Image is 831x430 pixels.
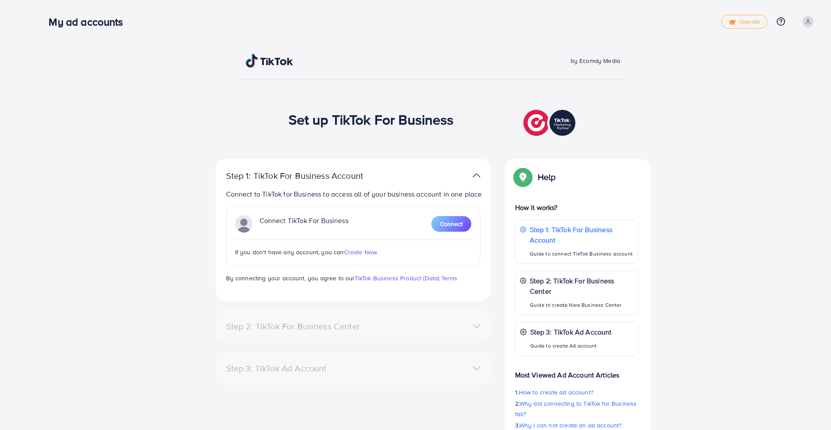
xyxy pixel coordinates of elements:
p: By connecting your account, you agree to our [226,273,480,283]
img: tick [729,19,736,25]
p: Guide to connect TikTok Business account [530,249,634,259]
p: Step 1: TikTok For Business Account [530,224,634,245]
img: TikTok partner [473,169,480,182]
img: TikTok [246,54,293,68]
span: Why I can not create an ad account? [519,421,622,430]
p: 1. [515,387,638,397]
span: Upgrade [729,19,760,25]
p: Connect to TikTok for Business to access all of your business account in one place [226,189,484,199]
h1: Set up TikTok For Business [289,111,454,128]
p: Step 1: TikTok For Business Account [226,171,391,181]
p: Guide to create New Business Center [530,300,634,310]
p: Help [538,172,556,182]
h3: My ad accounts [49,16,130,28]
img: TikTok partner [235,215,253,233]
span: by Ecomdy Media [571,56,620,65]
a: TikTok Business Product (Data) Terms [355,274,458,282]
img: Popup guide [515,169,531,185]
span: How to create ad account? [519,388,593,397]
p: Guide to create Ad account [530,341,612,351]
span: If you don't have any account, you can [235,248,344,256]
p: Step 2: TikTok For Business Center [530,276,634,296]
span: Why did connecting to TikTok for Business fail? [515,399,637,418]
span: Create New. [344,248,378,256]
p: Connect TikTok For Business [259,215,348,233]
button: Connect [431,216,471,232]
p: Step 3: TikTok Ad Account [530,327,612,337]
p: 2. [515,398,638,419]
img: TikTok partner [523,108,578,138]
p: How it works? [515,202,638,213]
span: Connect [440,220,463,228]
a: tickUpgrade [721,15,767,29]
p: Most Viewed Ad Account Articles [515,363,638,380]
